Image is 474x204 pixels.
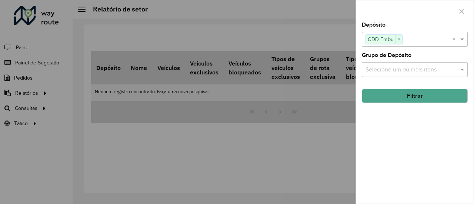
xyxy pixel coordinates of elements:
label: Depósito [362,20,385,29]
button: Filtrar [362,89,468,103]
span: CDD Embu [366,35,395,44]
span: × [395,35,402,44]
label: Grupo de Depósito [362,51,411,60]
span: Clear all [452,35,458,44]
